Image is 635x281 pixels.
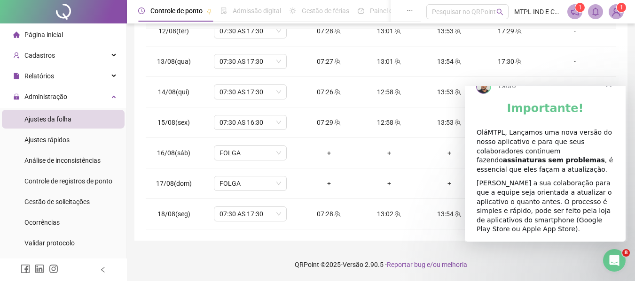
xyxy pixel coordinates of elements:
[514,28,522,34] span: team
[622,249,630,257] span: 8
[427,209,472,219] div: 13:54
[24,72,54,80] span: Relatórios
[220,85,281,99] span: 07:30 AS 17:30
[367,148,412,158] div: +
[12,42,149,88] div: OláMTPL, Lançamos uma nova versão do nosso aplicativo e para que seus colaboradores continuem faz...
[367,117,412,128] div: 12:58
[220,176,281,190] span: FOLGA
[306,148,352,158] div: +
[333,58,341,65] span: team
[579,4,582,11] span: 1
[393,211,401,217] span: team
[427,56,472,67] div: 13:54
[571,8,579,16] span: notification
[220,24,281,38] span: 07:30 AS 17:30
[24,115,71,123] span: Ajustes da folha
[387,261,467,268] span: Reportar bug e/ou melhoria
[367,87,412,97] div: 12:58
[306,87,352,97] div: 07:26
[24,198,90,205] span: Gestão de solicitações
[454,211,461,217] span: team
[514,58,522,65] span: team
[206,8,212,14] span: pushpin
[24,177,112,185] span: Controle de registros de ponto
[487,56,532,67] div: 17:30
[100,266,106,273] span: left
[306,56,352,67] div: 07:27
[454,28,461,34] span: team
[306,26,352,36] div: 07:28
[13,73,20,79] span: file
[393,89,401,95] span: team
[21,264,30,273] span: facebook
[24,52,55,59] span: Cadastros
[24,219,60,226] span: Ocorrências
[13,52,20,59] span: user-add
[158,88,189,96] span: 14/08(qui)
[220,207,281,221] span: 07:30 AS 17:30
[333,119,341,126] span: team
[454,58,461,65] span: team
[393,58,401,65] span: team
[24,31,63,38] span: Página inicial
[367,178,412,189] div: +
[367,26,412,36] div: 13:01
[609,5,623,19] img: 27726
[150,7,203,15] span: Controle de ponto
[302,7,349,15] span: Gestão de férias
[157,210,190,218] span: 18/08(seg)
[343,261,363,268] span: Versão
[333,89,341,95] span: team
[575,3,585,12] sup: 1
[427,26,472,36] div: 13:53
[547,56,603,67] div: -
[465,86,626,242] iframe: Intercom live chat mensagem
[157,58,191,65] span: 13/08(qua)
[514,7,562,17] span: MTPL IND E COM DE ACESS
[617,3,626,12] sup: Atualize o seu contato no menu Meus Dados
[393,119,401,126] span: team
[220,54,281,68] span: 07:30 AS 17:30
[157,119,190,126] span: 15/08(sex)
[333,211,341,217] span: team
[158,27,189,35] span: 12/08(ter)
[496,8,503,15] span: search
[156,180,192,187] span: 17/08(dom)
[620,4,623,11] span: 1
[233,7,281,15] span: Admissão digital
[24,157,101,164] span: Análise de inconsistências
[24,239,75,247] span: Validar protocolo
[393,28,401,34] span: team
[407,8,413,14] span: ellipsis
[591,8,600,16] span: bell
[13,93,20,100] span: lock
[603,249,626,272] iframe: Intercom live chat
[427,178,472,189] div: +
[127,248,635,281] footer: QRPoint © 2025 - 2.90.5 -
[220,115,281,129] span: 07:30 AS 16:30
[333,28,341,34] span: team
[454,119,461,126] span: team
[13,31,20,38] span: home
[24,93,67,100] span: Administração
[12,93,149,148] div: [PERSON_NAME] a sua colaboração para que a equipe seja orientada a atualizar o aplicativo o quant...
[306,209,352,219] div: 07:28
[138,8,145,14] span: clock-circle
[42,16,119,29] b: Importante!
[38,70,140,78] b: assinaturas sem problemas
[306,117,352,128] div: 07:29
[370,7,407,15] span: Painel do DP
[367,209,412,219] div: 13:02
[306,178,352,189] div: +
[427,87,472,97] div: 13:53
[220,146,281,160] span: FOLGA
[290,8,296,14] span: sun
[427,117,472,128] div: 13:53
[367,56,412,67] div: 13:01
[24,136,70,144] span: Ajustes rápidos
[157,149,190,157] span: 16/08(sáb)
[547,26,603,36] div: -
[358,8,364,14] span: dashboard
[35,264,44,273] span: linkedin
[220,8,227,14] span: file-done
